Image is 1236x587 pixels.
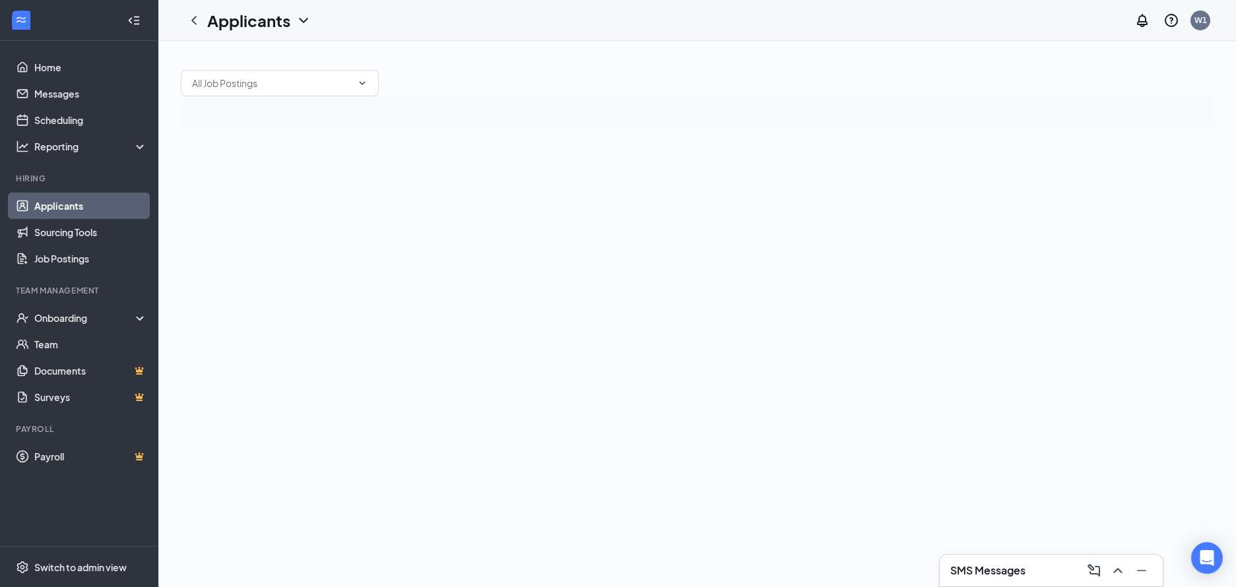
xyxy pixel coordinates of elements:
[34,54,147,80] a: Home
[1131,560,1152,581] button: Minimize
[1134,13,1150,28] svg: Notifications
[16,561,29,574] svg: Settings
[1086,563,1102,578] svg: ComposeMessage
[16,285,145,296] div: Team Management
[207,9,290,32] h1: Applicants
[16,173,145,184] div: Hiring
[1194,15,1207,26] div: W1
[34,384,147,410] a: SurveysCrown
[1110,563,1126,578] svg: ChevronUp
[34,561,127,574] div: Switch to admin view
[1107,560,1128,581] button: ChevronUp
[15,13,28,26] svg: WorkstreamLogo
[950,563,1025,578] h3: SMS Messages
[34,331,147,357] a: Team
[34,357,147,384] a: DocumentsCrown
[1163,13,1179,28] svg: QuestionInfo
[34,219,147,245] a: Sourcing Tools
[16,140,29,153] svg: Analysis
[34,140,148,153] div: Reporting
[34,107,147,133] a: Scheduling
[16,423,145,435] div: Payroll
[127,14,141,27] svg: Collapse
[357,78,368,88] svg: ChevronDown
[16,311,29,324] svg: UserCheck
[34,443,147,470] a: PayrollCrown
[34,311,136,324] div: Onboarding
[192,76,352,90] input: All Job Postings
[1084,560,1105,581] button: ComposeMessage
[1134,563,1150,578] svg: Minimize
[34,193,147,219] a: Applicants
[296,13,311,28] svg: ChevronDown
[34,80,147,107] a: Messages
[34,245,147,272] a: Job Postings
[1191,542,1223,574] div: Open Intercom Messenger
[186,13,202,28] svg: ChevronLeft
